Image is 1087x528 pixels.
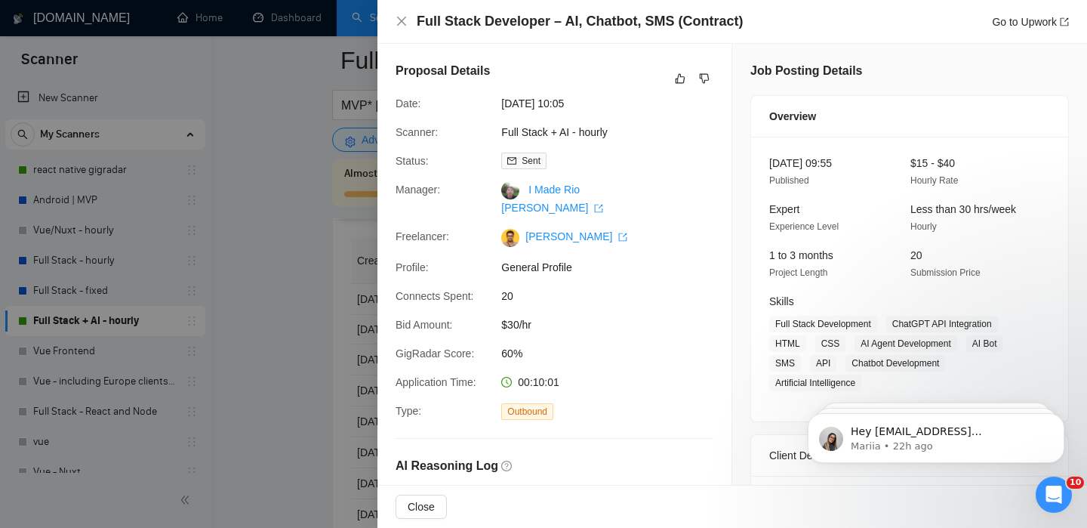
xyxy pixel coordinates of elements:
div: Client Details [769,435,1050,476]
span: Hourly [910,221,937,232]
span: 1 to 3 months [769,249,833,261]
span: Scanner: [396,126,438,138]
span: Submission Price [910,267,981,278]
span: close [396,15,408,27]
span: AI Bot [966,335,1003,352]
span: dislike [699,73,710,85]
span: Artificial Intelligence [769,375,861,391]
span: HTML [769,335,806,352]
span: export [594,204,603,213]
span: Full Stack Development [769,316,877,332]
button: like [671,69,689,88]
span: $30/hr [501,316,728,333]
span: CSS [815,335,846,352]
span: question-circle [501,461,512,471]
span: [DATE] 09:55 [769,157,832,169]
span: 20 [501,288,728,304]
span: Sent [522,156,540,166]
span: 10 [1067,477,1084,489]
span: Skills [769,295,794,307]
span: ChatGPT API Integration [886,316,998,332]
span: Outbound [501,403,553,420]
button: Close [396,495,447,519]
a: Go to Upworkexport [992,16,1069,28]
span: Close [408,499,435,515]
span: [DATE] 10:05 [501,95,728,112]
h5: AI Reasoning Log [396,457,498,475]
span: like [675,73,685,85]
span: Full Stack + AI - hourly [501,124,728,140]
span: Overview [769,108,816,125]
span: Bid Amount: [396,319,453,331]
span: Experience Level [769,221,839,232]
button: dislike [695,69,713,88]
span: Status: [396,155,429,167]
span: Type: [396,405,421,417]
a: [PERSON_NAME] export [525,230,627,242]
span: mail [507,156,516,165]
span: Profile: [396,261,429,273]
span: API [810,355,836,372]
h5: Proposal Details [396,62,490,80]
span: General Profile [501,259,728,276]
h5: Job Posting Details [750,62,862,80]
span: Connects Spent: [396,290,474,302]
span: SMS [769,355,801,372]
iframe: Intercom notifications message [785,381,1087,487]
span: Chatbot Development [845,355,945,372]
span: 00:10:01 [518,376,559,388]
span: 60% [501,345,728,362]
span: export [1060,17,1069,26]
span: Date: [396,97,420,110]
span: GigRadar Score: [396,347,474,360]
a: I Made Rio [PERSON_NAME] export [501,184,603,214]
span: 20 [910,249,922,261]
span: Manager: [396,184,440,196]
span: $15 - $40 [910,157,955,169]
h4: Full Stack Developer – AI, Chatbot, SMS (Contract) [417,12,743,31]
span: Freelancer: [396,230,449,242]
span: Application Time: [396,376,476,388]
button: Close [396,15,408,28]
span: Expert [769,203,799,215]
span: Project Length [769,267,827,278]
span: Hourly Rate [910,175,958,186]
img: c1nXP9FlooVbUyOooAr7U0Zk7hAPzuG0XrW_EEPs5nf7FZrsXLcizSy5CcFGi72eO8 [501,229,519,247]
span: Less than 30 hrs/week [910,203,1016,215]
span: export [618,233,627,242]
span: clock-circle [501,377,512,388]
span: AI Agent Development [855,335,956,352]
iframe: Intercom live chat [1036,477,1072,513]
span: Published [769,175,809,186]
